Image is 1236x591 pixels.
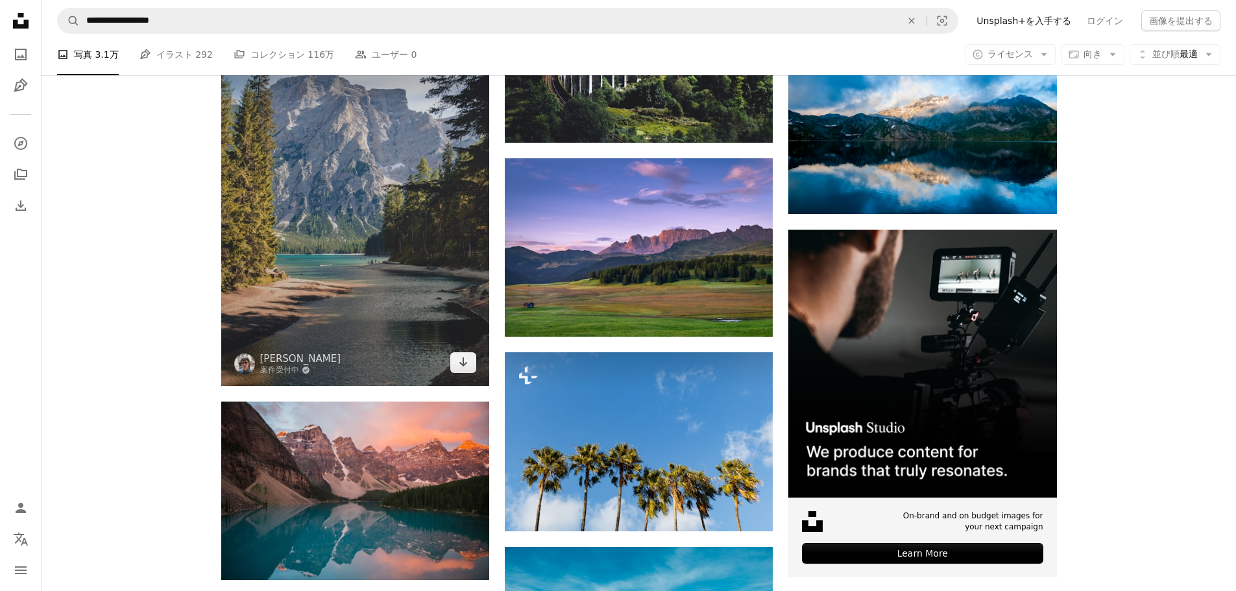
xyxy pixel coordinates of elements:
[234,34,334,75] a: コレクション 116万
[260,365,341,376] a: 案件受付中
[195,47,213,62] span: 292
[8,130,34,156] a: 探す
[221,485,489,496] a: 水域に映る山
[1061,44,1124,65] button: 向き
[355,34,417,75] a: ユーザー 0
[8,193,34,219] a: ダウンロード履歴
[802,511,823,532] img: file-1631678316303-ed18b8b5cb9cimage
[1130,44,1220,65] button: 並び順最適
[505,352,773,531] img: 青空にヤシ並木
[308,47,334,62] span: 116万
[8,42,34,67] a: 写真
[8,162,34,187] a: コレクション
[57,8,958,34] form: サイト内でビジュアルを探す
[1152,48,1198,61] span: 最適
[788,230,1056,498] img: file-1715652217532-464736461acbimage
[788,118,1056,130] a: 曇り空の下の山のパノラマ写真
[8,73,34,99] a: イラスト
[1084,49,1102,59] span: 向き
[505,436,773,448] a: 青空にヤシ並木
[8,495,34,521] a: ログイン / 登録する
[1141,10,1220,31] button: 画像を提出する
[8,526,34,552] button: 言語
[58,8,80,33] button: Unsplashで検索する
[897,8,926,33] button: 全てクリア
[965,44,1056,65] button: ライセンス
[927,8,958,33] button: ビジュアル検索
[802,543,1043,564] div: Learn More
[969,10,1079,31] a: Unsplash+を入手する
[895,511,1043,533] span: On-brand and on budget images for your next campaign
[8,557,34,583] button: メニュー
[450,352,476,373] a: ダウンロード
[1079,10,1131,31] a: ログイン
[505,158,773,337] img: 青空の下の森
[139,34,213,75] a: イラスト 292
[8,8,34,36] a: ホーム — Unsplash
[260,352,341,365] a: [PERSON_NAME]
[411,47,417,62] span: 0
[788,230,1056,577] a: On-brand and on budget images for your next campaignLearn More
[221,402,489,580] img: 水域に映る山
[234,354,255,374] img: Pietro De Grandiのプロフィールを見る
[1152,49,1180,59] span: 並び順
[505,241,773,253] a: 青空の下の森
[788,35,1056,213] img: 曇り空の下の山のパノラマ写真
[221,178,489,190] a: 水域近くの白い山
[988,49,1033,59] span: ライセンス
